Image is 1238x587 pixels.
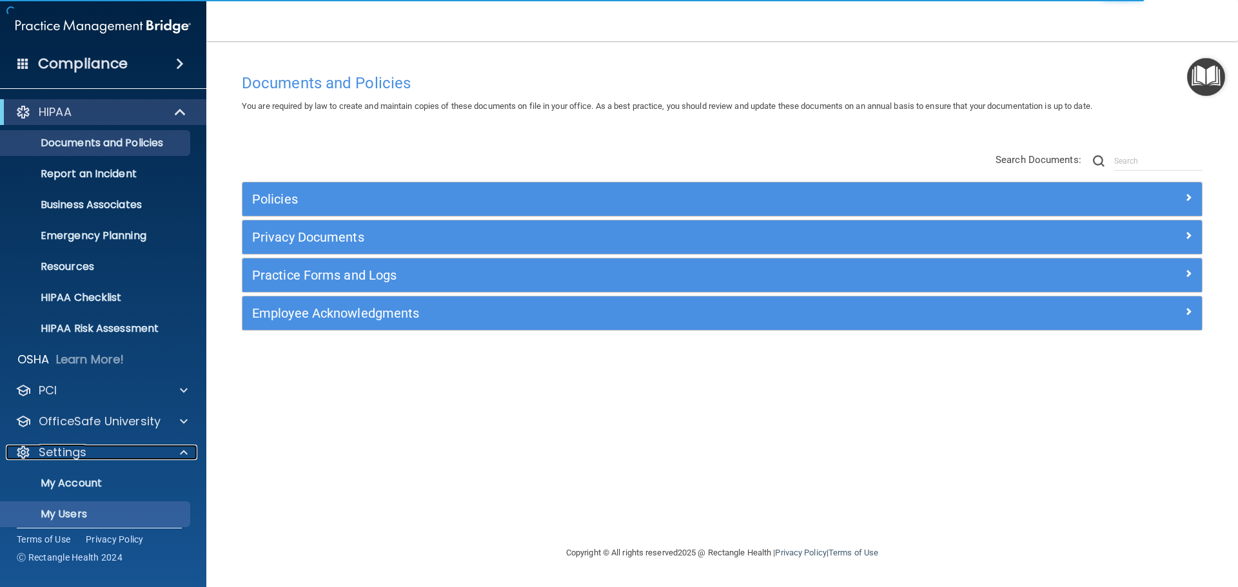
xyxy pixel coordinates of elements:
[39,104,72,120] p: HIPAA
[8,322,184,335] p: HIPAA Risk Assessment
[252,303,1192,323] a: Employee Acknowledgments
[39,445,86,460] p: Settings
[15,414,188,429] a: OfficeSafe University
[17,533,70,546] a: Terms of Use
[242,75,1203,91] h4: Documents and Policies
[252,268,952,282] h5: Practice Forms and Logs
[252,189,1192,209] a: Policies
[8,477,184,490] p: My Account
[39,414,161,429] p: OfficeSafe University
[8,260,184,273] p: Resources
[1093,155,1105,167] img: ic-search.3b580494.png
[996,154,1081,166] span: Search Documents:
[242,101,1092,111] span: You are required by law to create and maintain copies of these documents on file in your office. ...
[775,548,826,557] a: Privacy Policy
[8,137,184,149] p: Documents and Policies
[15,104,187,120] a: HIPAA
[8,198,184,211] p: Business Associates
[8,291,184,304] p: HIPAA Checklist
[15,14,191,39] img: PMB logo
[829,548,878,557] a: Terms of Use
[15,383,188,398] a: PCI
[8,508,184,521] p: My Users
[38,55,128,73] h4: Compliance
[86,533,144,546] a: Privacy Policy
[17,551,123,564] span: Ⓒ Rectangle Health 2024
[1187,58,1225,96] button: Open Resource Center
[56,352,124,367] p: Learn More!
[1015,496,1223,547] iframe: Drift Widget Chat Controller
[15,445,188,460] a: Settings
[487,532,958,573] div: Copyright © All rights reserved 2025 @ Rectangle Health | |
[8,168,184,180] p: Report an Incident
[252,227,1192,247] a: Privacy Documents
[252,192,952,206] h5: Policies
[252,265,1192,285] a: Practice Forms and Logs
[252,230,952,244] h5: Privacy Documents
[1114,151,1203,171] input: Search
[8,229,184,242] p: Emergency Planning
[39,383,57,398] p: PCI
[17,352,50,367] p: OSHA
[252,306,952,320] h5: Employee Acknowledgments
